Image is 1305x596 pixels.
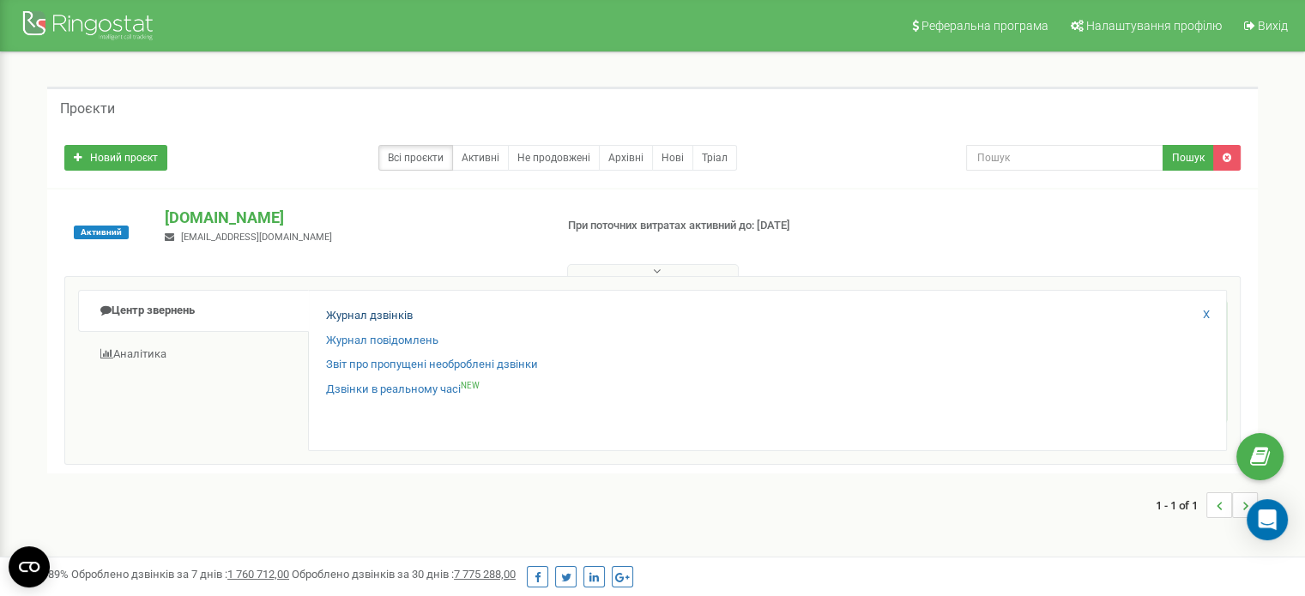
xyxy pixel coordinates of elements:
a: X [1203,307,1210,323]
input: Пошук [966,145,1163,171]
a: Архівні [599,145,653,171]
button: Пошук [1163,145,1214,171]
span: Оброблено дзвінків за 30 днів : [292,568,516,581]
nav: ... [1156,475,1258,535]
span: Вихід [1258,19,1288,33]
span: 1 - 1 of 1 [1156,492,1206,518]
span: Активний [74,226,129,239]
h5: Проєкти [60,101,115,117]
u: 7 775 288,00 [454,568,516,581]
a: Нові [652,145,693,171]
a: Журнал повідомлень [326,333,438,349]
a: Активні [452,145,509,171]
a: Всі проєкти [378,145,453,171]
a: Новий проєкт [64,145,167,171]
a: Тріал [692,145,737,171]
span: Реферальна програма [921,19,1048,33]
span: Оброблено дзвінків за 7 днів : [71,568,289,581]
div: Open Intercom Messenger [1247,499,1288,540]
sup: NEW [461,381,480,390]
a: Аналiтика [78,334,309,376]
a: Центр звернень [78,290,309,332]
a: Не продовжені [508,145,600,171]
span: Налаштування профілю [1086,19,1222,33]
a: Журнал дзвінків [326,308,413,324]
p: [DOMAIN_NAME] [165,207,540,229]
span: [EMAIL_ADDRESS][DOMAIN_NAME] [181,232,332,243]
button: Open CMP widget [9,546,50,587]
a: Дзвінки в реальному часіNEW [326,382,480,398]
u: 1 760 712,00 [227,568,289,581]
p: При поточних витратах активний до: [DATE] [568,218,843,234]
a: Звіт про пропущені необроблені дзвінки [326,357,538,373]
